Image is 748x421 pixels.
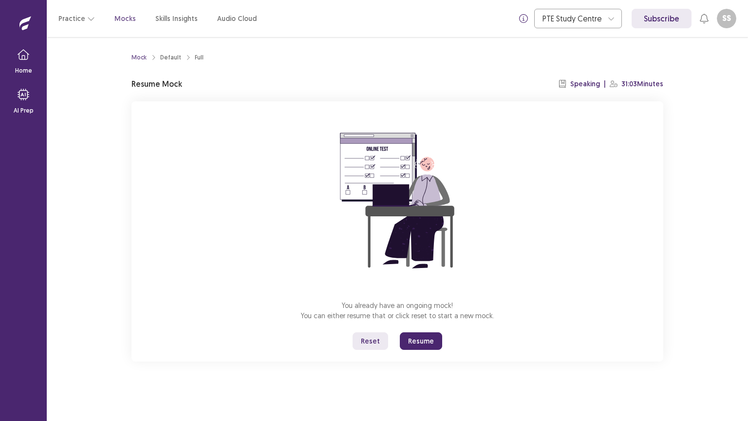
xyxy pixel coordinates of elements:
[604,79,606,89] p: |
[301,300,494,321] p: You already have an ongoing mock! You can either resume that or click reset to start a new mock.
[621,79,663,89] p: 31:03 Minutes
[131,53,147,62] a: Mock
[114,14,136,24] a: Mocks
[400,332,442,350] button: Resume
[632,9,692,28] a: Subscribe
[515,10,532,27] button: info
[570,79,600,89] p: Speaking
[717,9,736,28] button: SS
[310,113,485,288] img: attend-mock
[195,53,204,62] div: Full
[131,78,182,90] p: Resume Mock
[131,53,204,62] nav: breadcrumb
[160,53,181,62] div: Default
[15,66,32,75] p: Home
[353,332,388,350] button: Reset
[14,106,34,115] p: AI Prep
[58,10,95,27] button: Practice
[155,14,198,24] a: Skills Insights
[217,14,257,24] a: Audio Cloud
[542,9,603,28] div: PTE Study Centre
